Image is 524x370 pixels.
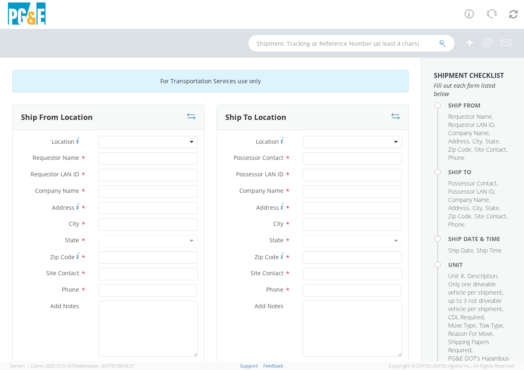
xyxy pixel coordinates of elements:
[448,246,473,254] span: Ship Date
[239,187,283,194] span: Company Name
[69,220,79,227] span: City
[448,187,496,196] li: ,
[448,338,489,354] span: Shipping Papers Required
[21,113,93,122] h3: Ship From Location
[473,204,482,212] span: City
[448,313,484,321] span: CDL Required
[448,196,489,204] span: Company Name
[475,212,508,220] li: ,
[475,145,508,154] li: ,
[479,321,503,329] span: Tow Type
[468,272,498,280] li: ,
[236,170,283,178] span: Possessor LAN ID
[448,272,466,280] li: ,
[225,113,286,122] h3: Ship To Location
[448,112,492,120] span: Requestor Name
[448,204,469,212] span: Address
[475,145,506,153] span: Site Contact
[51,138,75,145] span: Location
[256,204,279,211] span: Address
[485,137,500,145] li: ,
[475,212,506,220] span: Site Contact
[250,269,283,277] span: Site Contact
[10,363,29,369] span: Server: -
[448,204,470,212] li: ,
[30,170,79,178] span: Requestor LAN ID
[448,179,497,187] span: Possessor Contact
[468,272,497,280] span: Description
[84,363,134,369] span: master, [DATE] 08:04:37
[50,253,75,261] span: Zip Code
[448,321,477,330] li: ,
[448,321,476,329] span: Move Type
[248,35,454,52] input: Shipment, Tracking or Reference Number (at least 4 chars)
[448,280,510,313] li: ,
[448,102,512,108] h4: Ship From
[448,121,496,129] li: ,
[448,212,471,220] span: Zip Code
[473,137,483,145] li: ,
[448,220,465,228] span: Phone
[448,236,512,242] h4: Ship Date & Time
[434,82,512,98] span: Fill out each form listed below
[485,204,499,212] span: State
[473,137,482,145] span: City
[46,269,79,277] span: Site Contact
[473,204,483,212] li: ,
[28,363,29,369] span: ,
[448,179,498,187] li: ,
[448,129,489,137] span: Company Name
[448,330,494,338] li: ,
[448,154,465,162] span: Phone
[448,272,464,280] span: Unit #
[448,196,490,204] li: ,
[234,154,283,162] span: Possessor Contact
[263,363,283,369] a: Feedback
[448,112,493,121] li: ,
[269,236,283,244] span: State
[240,363,258,369] a: Support
[266,286,283,293] span: Phone
[30,363,134,369] span: Client: 2025.21.0-c073d8a
[448,212,473,220] li: ,
[448,330,493,337] span: Reason For Move
[65,236,79,244] span: State
[255,253,279,261] span: Zip Code
[255,302,283,310] span: Add Notes
[448,280,503,313] span: Only one driveable vehicle per shipment, up to 3 not driveable vehicle per shipment
[52,204,75,211] span: Address
[448,121,494,129] span: Requestor LAN ID
[448,338,510,354] li: ,
[485,137,499,145] span: State
[6,2,47,27] img: pge-logo-06675f144f4cfa6a6814.png
[448,262,512,268] h4: Unit
[448,187,494,195] span: Possessor LAN ID
[389,363,514,369] span: Copyright © [DATE]-[DATE] Agistix Inc., All Rights Reserved
[12,70,409,92] div: For Transportation Services use only
[448,246,475,255] li: ,
[448,145,471,153] span: Zip Code
[448,145,473,154] li: ,
[448,169,512,175] h4: Ship To
[448,137,469,145] span: Address
[33,154,79,162] span: Requestor Name
[434,71,504,80] strong: Shipment Checklist
[35,187,79,194] span: Company Name
[479,321,504,330] li: ,
[50,302,79,310] span: Add Notes
[448,137,470,145] li: ,
[448,129,490,137] li: ,
[448,313,485,321] li: ,
[273,220,283,227] span: City
[62,286,79,293] span: Phone
[256,138,279,145] span: Location
[485,204,500,212] li: ,
[477,246,502,254] span: Ship Time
